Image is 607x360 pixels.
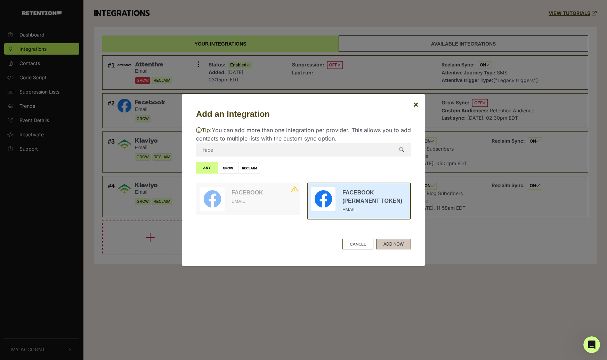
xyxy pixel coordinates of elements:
[413,99,419,109] span: ×
[238,162,260,174] label: RECLAIM
[232,199,245,204] small: EMAIL
[376,239,411,249] button: ADD NOW
[196,162,218,174] label: ANY
[196,143,411,157] input: Search integrations
[196,127,212,134] span: Tip:
[196,126,411,143] p: You can add more than one integration per provider. This allows you to add contacts to multiple l...
[204,190,221,208] img: Facebook
[342,239,373,249] button: CANCEL
[217,162,239,174] label: GROW
[583,336,600,353] iframe: Intercom live chat
[232,187,296,207] div: Facebook
[407,95,424,114] button: Close
[196,108,411,120] h5: Add an Integration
